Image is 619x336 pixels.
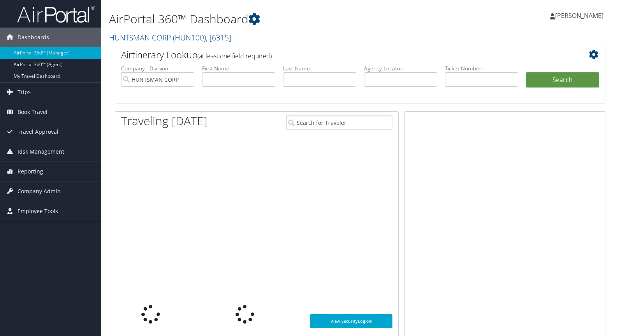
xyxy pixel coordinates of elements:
span: (at least one field required) [197,52,272,60]
span: Trips [18,82,31,102]
label: Ticket Number: [445,65,518,72]
span: Book Travel [18,102,47,122]
label: Last Name: [283,65,356,72]
h1: Traveling [DATE] [121,113,208,129]
label: Agency Locator: [364,65,437,72]
img: airportal-logo.png [17,5,95,23]
span: Employee Tools [18,201,58,221]
span: Dashboards [18,28,49,47]
label: Company - Division: [121,65,194,72]
input: Search for Traveler [286,115,392,130]
button: Search [526,72,599,88]
h2: Airtinerary Lookup [121,48,558,61]
a: [PERSON_NAME] [550,4,611,27]
span: ( HUN100 ) [173,32,206,43]
span: Travel Approval [18,122,58,142]
span: Reporting [18,162,43,181]
a: View SecurityLogic® [310,314,392,328]
a: HUNTSMAN CORP [109,32,231,43]
label: First Name: [202,65,275,72]
h1: AirPortal 360™ Dashboard [109,11,444,27]
span: Risk Management [18,142,64,161]
span: [PERSON_NAME] [555,11,603,20]
span: Company Admin [18,182,61,201]
span: , [ 6315 ] [206,32,231,43]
